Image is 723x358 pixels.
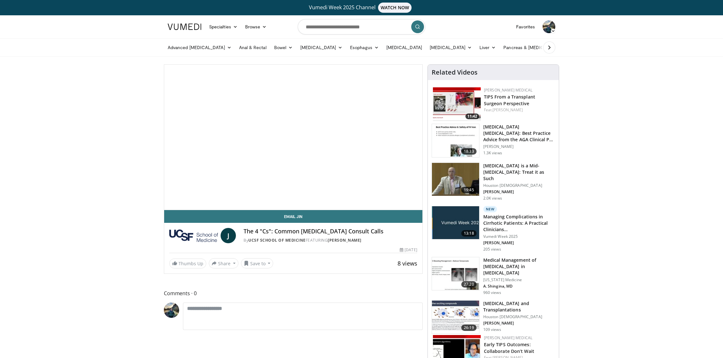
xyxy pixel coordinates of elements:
a: Browse [241,20,271,33]
p: Houston [DEMOGRAPHIC_DATA] [483,183,555,188]
a: UCSF School of Medicine [248,237,306,243]
h4: The 4 "Cs": Common [MEDICAL_DATA] Consult Calls [244,228,417,235]
a: Vumedi Week 2025 ChannelWATCH NOW [169,3,554,13]
a: 13:18 New Managing Complications in Cirrhotic Patients: A Practical Clinicians… Vumedi Week 2025 ... [432,206,555,252]
img: bd36b20d-a3bb-4fa4-974b-52eab48e72d2.150x105_q85_crop-smart_upscale.jpg [432,257,479,290]
a: TIPS From a Transplant Surgeon Perspective [484,94,535,106]
p: New [483,206,497,212]
a: Liver [476,41,500,54]
span: 19:45 [461,187,477,193]
p: A. Shingina, MD [483,284,555,289]
span: 18:33 [461,148,477,155]
p: [PERSON_NAME] [483,144,555,149]
a: Esophagus [346,41,383,54]
a: Bowel [270,41,296,54]
a: 26:19 [MEDICAL_DATA] and Transplantations Houston [DEMOGRAPHIC_DATA] [PERSON_NAME] 109 views [432,300,555,334]
a: [PERSON_NAME] [328,237,361,243]
div: Feat. [484,107,554,113]
p: Houston [DEMOGRAPHIC_DATA] [483,314,555,319]
span: Comments 0 [164,289,423,297]
span: 27:20 [461,281,477,288]
div: [DATE] [400,247,417,253]
h4: Related Videos [432,69,478,76]
a: Advanced [MEDICAL_DATA] [164,41,235,54]
img: VuMedi Logo [168,24,201,30]
a: 18:33 [MEDICAL_DATA] [MEDICAL_DATA]: Best Practice Advice from the AGA Clinical P… [PERSON_NAME] ... [432,124,555,157]
input: Search topics, interventions [298,19,425,34]
video-js: Video Player [164,65,422,210]
a: J [221,228,236,243]
span: WATCH NOW [378,3,412,13]
img: d1653e00-2c8d-43f1-b9d7-3bc1bf0d4299.150x105_q85_crop-smart_upscale.jpg [432,124,479,157]
a: Anal & Rectal [235,41,270,54]
span: 13:18 [461,230,477,237]
img: 4003d3dc-4d84-4588-a4af-bb6b84f49ae6.150x105_q85_crop-smart_upscale.jpg [433,87,481,121]
h3: Medical Management of [MEDICAL_DATA] in [MEDICAL_DATA] [483,257,555,276]
a: Email Jin [164,210,422,223]
img: Avatar [164,303,179,318]
img: b79064c7-a40b-4262-95d7-e83347a42cae.jpg.150x105_q85_crop-smart_upscale.jpg [432,206,479,239]
a: 27:20 Medical Management of [MEDICAL_DATA] in [MEDICAL_DATA] [US_STATE] Medicine A. Shingina, MD ... [432,257,555,295]
p: Vumedi Week 2025 [483,234,555,239]
a: [PERSON_NAME] Medical [484,87,533,93]
p: 960 views [483,290,501,295]
a: 11:42 [433,87,481,121]
a: [MEDICAL_DATA] [426,41,476,54]
h3: [MEDICAL_DATA] and Transplantations [483,300,555,313]
button: Save to [241,258,274,268]
a: 19:45 [MEDICAL_DATA] is a Mid-[MEDICAL_DATA]: Treat it as Such Houston [DEMOGRAPHIC_DATA] [PERSON... [432,163,555,201]
a: Early TIPS Outcomes: Collaborate Don’t Wait [484,341,534,354]
p: 2.0K views [483,196,502,201]
span: 11:42 [465,113,479,119]
a: Pancreas & [MEDICAL_DATA] [500,41,574,54]
p: [PERSON_NAME] [483,240,555,245]
h3: Managing Complications in Cirrhotic Patients: A Practical Clinicians… [483,214,555,233]
p: [US_STATE] Medicine [483,277,555,282]
span: 26:19 [461,325,477,331]
p: 1.3K views [483,150,502,156]
a: Specialties [205,20,241,33]
h3: [MEDICAL_DATA] [MEDICAL_DATA]: Best Practice Advice from the AGA Clinical P… [483,124,555,143]
a: [MEDICAL_DATA] [383,41,426,54]
a: [PERSON_NAME] [493,107,523,113]
p: [PERSON_NAME] [483,321,555,326]
a: Thumbs Up [169,259,206,268]
img: UCSF School of Medicine [169,228,218,243]
span: 8 views [398,259,417,267]
img: Avatar [543,20,555,33]
button: Share [209,258,238,268]
h3: [MEDICAL_DATA] is a Mid-[MEDICAL_DATA]: Treat it as Such [483,163,555,182]
p: 205 views [483,247,501,252]
img: 747e94ab-1cae-4bba-8046-755ed87a7908.150x105_q85_crop-smart_upscale.jpg [432,163,479,196]
a: Favorites [512,20,539,33]
p: [PERSON_NAME] [483,189,555,194]
a: [PERSON_NAME] Medical [484,335,533,340]
img: 8ff36d68-c5b4-45d1-8238-b4e55942bc01.150x105_q85_crop-smart_upscale.jpg [432,301,479,334]
p: 109 views [483,327,501,332]
div: By FEATURING [244,237,417,243]
a: [MEDICAL_DATA] [296,41,346,54]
